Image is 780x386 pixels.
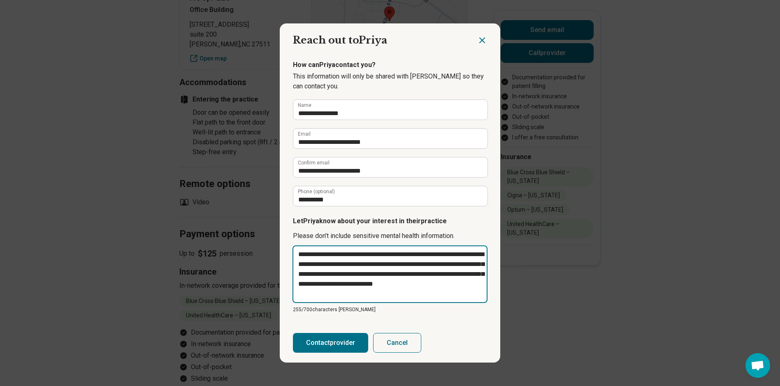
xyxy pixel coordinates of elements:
[293,231,487,241] p: Please don’t include sensitive mental health information.
[293,72,487,91] p: This information will only be shared with [PERSON_NAME] so they can contact you.
[373,333,421,353] button: Cancel
[298,160,330,165] label: Confirm email
[298,189,335,194] label: Phone (optional)
[293,306,487,313] p: 255/ 700 characters [PERSON_NAME]
[298,132,311,136] label: Email
[298,103,311,108] label: Name
[477,35,487,45] button: Close dialog
[293,60,487,70] p: How can Priya contact you?
[293,216,487,226] p: Let Priya know about your interest in their practice
[293,34,387,46] span: Reach out to Priya
[293,333,368,353] button: Contactprovider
